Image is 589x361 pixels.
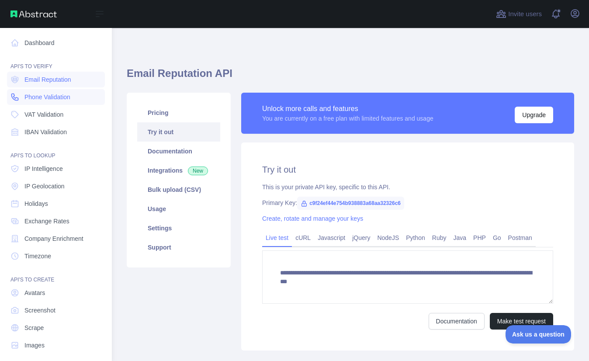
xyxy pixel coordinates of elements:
a: Exchange Rates [7,213,105,229]
span: IP Intelligence [24,164,63,173]
span: Phone Validation [24,93,70,101]
a: Company Enrichment [7,231,105,246]
a: Go [489,231,505,245]
a: Avatars [7,285,105,301]
a: Documentation [429,313,485,330]
a: PHP [470,231,489,245]
span: Exchange Rates [24,217,69,226]
a: Documentation [137,142,220,161]
a: Python [402,231,429,245]
a: Try it out [137,122,220,142]
span: Email Reputation [24,75,71,84]
span: c9f24ef44e754b938883a68aa32326c6 [297,197,404,210]
a: Ruby [429,231,450,245]
a: Settings [137,219,220,238]
a: Timezone [7,248,105,264]
iframe: Toggle Customer Support [506,325,572,344]
span: Avatars [24,288,45,297]
span: Scrape [24,323,44,332]
span: Timezone [24,252,51,260]
a: VAT Validation [7,107,105,122]
a: IP Geolocation [7,178,105,194]
div: You are currently on a free plan with limited features and usage [262,114,433,123]
a: Screenshot [7,302,105,318]
h2: Try it out [262,163,553,176]
a: IP Intelligence [7,161,105,177]
a: cURL [292,231,314,245]
div: API'S TO CREATE [7,266,105,283]
img: Abstract API [10,10,57,17]
h1: Email Reputation API [127,66,574,87]
a: Integrations New [137,161,220,180]
a: Live test [262,231,292,245]
a: Postman [505,231,536,245]
a: Javascript [314,231,349,245]
span: IBAN Validation [24,128,67,136]
a: Java [450,231,470,245]
a: Pricing [137,103,220,122]
div: Unlock more calls and features [262,104,433,114]
a: NodeJS [374,231,402,245]
button: Upgrade [515,107,553,123]
a: Dashboard [7,35,105,51]
div: This is your private API key, specific to this API. [262,183,553,191]
span: IP Geolocation [24,182,65,191]
a: Support [137,238,220,257]
span: VAT Validation [24,110,63,119]
span: Images [24,341,45,350]
a: Email Reputation [7,72,105,87]
a: Phone Validation [7,89,105,105]
button: Make test request [490,313,553,330]
span: Screenshot [24,306,55,315]
button: Invite users [494,7,544,21]
div: API'S TO VERIFY [7,52,105,70]
a: Holidays [7,196,105,212]
span: Invite users [508,9,542,19]
a: Bulk upload (CSV) [137,180,220,199]
a: jQuery [349,231,374,245]
span: New [188,167,208,175]
div: API'S TO LOOKUP [7,142,105,159]
a: Usage [137,199,220,219]
a: Create, rotate and manage your keys [262,215,363,222]
div: Primary Key: [262,198,553,207]
span: Company Enrichment [24,234,83,243]
a: Images [7,337,105,353]
span: Holidays [24,199,48,208]
a: Scrape [7,320,105,336]
a: IBAN Validation [7,124,105,140]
